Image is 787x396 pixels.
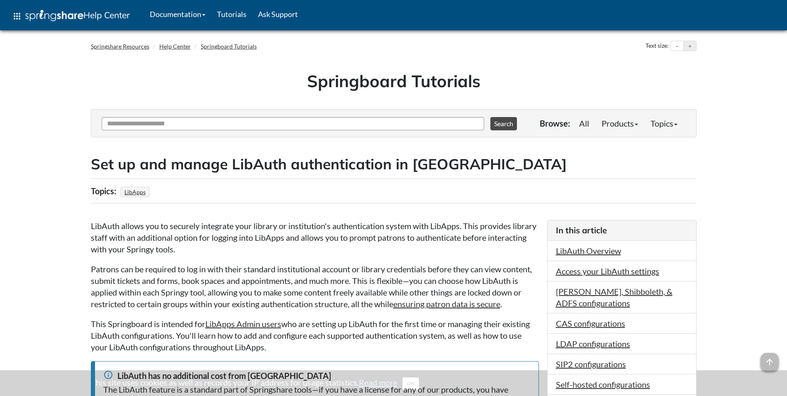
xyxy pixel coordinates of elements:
[490,117,517,130] button: Search
[556,266,659,276] a: Access your LibAuth settings
[91,183,118,199] div: Topics:
[103,370,113,380] span: info
[6,4,136,29] a: apps Help Center
[556,286,672,308] a: [PERSON_NAME], Shibboleth, & ADFS configurations
[97,69,690,93] h1: Springboard Tutorials
[91,263,539,310] p: Patrons can be required to log in with their standard institutional account or library credential...
[393,299,500,309] a: ensuring patron data is secure
[671,41,683,51] button: Decrease text size
[556,225,688,236] h3: In this article
[556,339,630,349] a: LDAP configurations
[123,186,147,198] a: LibApps
[556,379,650,389] a: Self-hosted configurations
[684,41,696,51] button: Increase text size
[159,43,191,50] a: Help Center
[103,370,530,381] div: LibAuth has no additional cost from [GEOGRAPHIC_DATA]
[644,115,684,132] a: Topics
[83,10,130,20] span: Help Center
[25,10,83,21] img: Springshare
[760,354,779,364] a: arrow_upward
[595,115,644,132] a: Products
[12,11,22,21] span: apps
[91,318,539,353] p: This Springboard is intended for who are setting up LibAuth for the first time or managing their ...
[83,376,705,390] div: This site uses cookies as well as records your IP address for usage statistics.
[556,246,621,256] a: LibAuth Overview
[201,43,257,50] a: Springboard Tutorials
[556,359,626,369] a: SIP2 configurations
[760,353,779,371] span: arrow_upward
[644,41,670,51] div: Text size:
[144,4,211,24] a: Documentation
[91,220,539,255] p: LibAuth allows you to securely integrate your library or institution's authentication system with...
[205,319,281,329] a: LibApps Admin users
[540,117,570,129] p: Browse:
[252,4,304,24] a: Ask Support
[91,43,149,50] a: Springshare Resources
[556,318,625,328] a: CAS configurations
[211,4,252,24] a: Tutorials
[573,115,595,132] a: All
[91,154,697,174] h2: Set up and manage LibAuth authentication in [GEOGRAPHIC_DATA]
